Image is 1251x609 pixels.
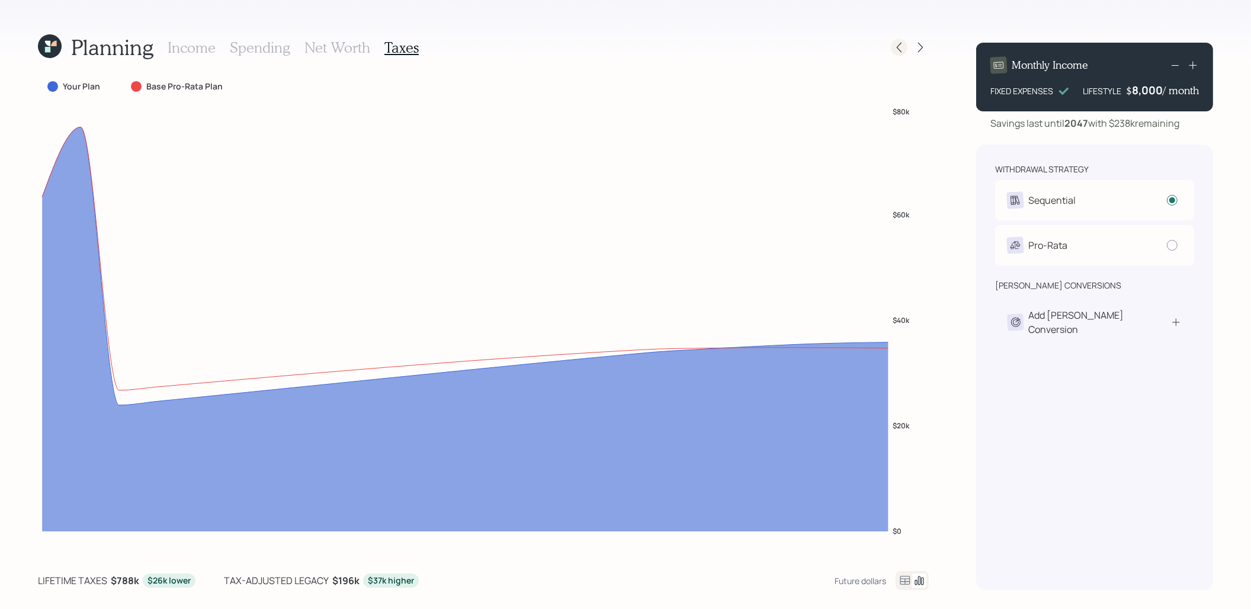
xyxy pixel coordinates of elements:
[304,39,370,56] h3: Net Worth
[1064,117,1088,130] b: 2047
[332,574,360,587] b: $196k
[384,39,419,56] h3: Taxes
[1163,84,1199,97] h4: / month
[1083,85,1121,97] div: LIFESTYLE
[168,39,216,56] h3: Income
[1028,193,1076,207] div: Sequential
[990,85,1053,97] div: FIXED EXPENSES
[38,573,107,588] div: lifetime taxes
[1012,59,1088,72] h4: Monthly Income
[894,315,911,325] tspan: $40k
[1126,84,1132,97] h4: $
[1028,308,1170,336] div: Add [PERSON_NAME] Conversion
[995,164,1089,175] div: withdrawal strategy
[894,421,911,431] tspan: $20k
[894,106,911,116] tspan: $80k
[995,280,1121,291] div: [PERSON_NAME] conversions
[990,116,1179,130] div: Savings last until with $238k remaining
[835,575,886,586] div: Future dollars
[1132,83,1163,97] div: 8,000
[894,527,903,537] tspan: $0
[1028,238,1067,252] div: Pro-Rata
[71,34,153,60] h1: Planning
[224,573,329,588] div: tax-adjusted legacy
[63,81,100,92] label: Your Plan
[111,574,139,587] b: $788k
[894,210,911,220] tspan: $60k
[230,39,290,56] h3: Spending
[368,575,414,586] div: $37k higher
[147,575,191,586] div: $26k lower
[146,81,223,92] label: Base Pro-Rata Plan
